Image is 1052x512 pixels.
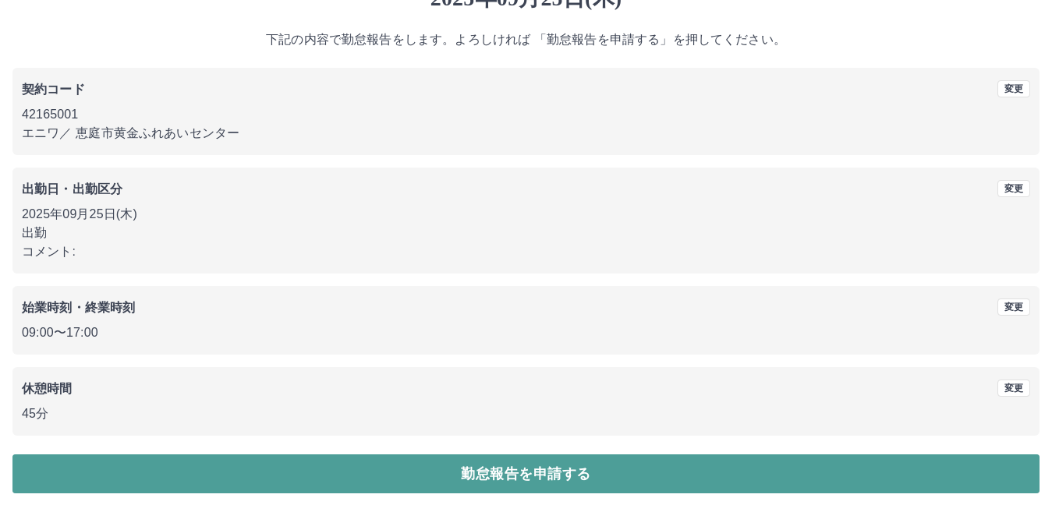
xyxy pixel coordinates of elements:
[997,380,1030,397] button: 変更
[12,30,1040,49] p: 下記の内容で勤怠報告をします。よろしければ 「勤怠報告を申請する」を押してください。
[22,323,1030,342] p: 09:00 〜 17:00
[22,105,1030,124] p: 42165001
[22,301,135,314] b: 始業時刻・終業時刻
[22,404,1030,423] p: 45分
[22,242,1030,261] p: コメント:
[22,382,73,395] b: 休憩時間
[22,205,1030,224] p: 2025年09月25日(木)
[997,180,1030,197] button: 変更
[997,80,1030,97] button: 変更
[22,224,1030,242] p: 出勤
[22,182,122,196] b: 出勤日・出勤区分
[22,83,85,96] b: 契約コード
[22,124,1030,143] p: エニワ ／ 恵庭市黄金ふれあいセンター
[12,454,1040,493] button: 勤怠報告を申請する
[997,298,1030,316] button: 変更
